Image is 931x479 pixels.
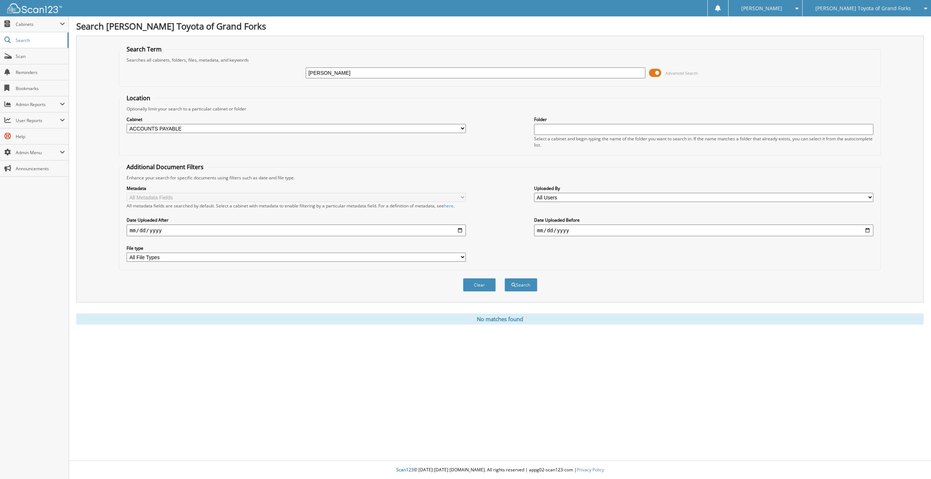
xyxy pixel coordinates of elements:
span: Announcements [16,165,65,172]
a: here [444,203,453,209]
button: Clear [463,278,496,292]
input: start [127,225,466,236]
span: User Reports [16,117,60,124]
span: Help [16,133,65,140]
div: Searches all cabinets, folders, files, metadata, and keywords [123,57,877,63]
label: Uploaded By [534,185,873,191]
span: [PERSON_NAME] [741,6,782,11]
h1: Search [PERSON_NAME] Toyota of Grand Forks [76,20,924,32]
span: Advanced Search [665,70,698,76]
legend: Search Term [123,45,165,53]
label: Date Uploaded After [127,217,466,223]
div: Select a cabinet and begin typing the name of the folder you want to search in. If the name match... [534,136,873,148]
div: No matches found [76,314,924,324]
button: Search [505,278,537,292]
div: Enhance your search for specific documents using filters such as date and file type. [123,175,877,181]
span: Scan [16,53,65,59]
span: Cabinets [16,21,60,27]
label: Date Uploaded Before [534,217,873,223]
span: Admin Menu [16,149,60,156]
span: Search [16,37,64,43]
div: © [DATE]-[DATE] [DOMAIN_NAME]. All rights reserved | appg02-scan123-com | [69,461,931,479]
legend: Additional Document Filters [123,163,207,171]
label: File type [127,245,466,251]
span: Admin Reports [16,101,60,108]
span: Bookmarks [16,85,65,91]
label: Metadata [127,185,466,191]
span: Reminders [16,69,65,75]
div: Optionally limit your search to a particular cabinet or folder [123,106,877,112]
span: [PERSON_NAME] Toyota of Grand Forks [815,6,911,11]
input: end [534,225,873,236]
img: scan123-logo-white.svg [7,3,62,13]
label: Folder [534,116,873,122]
a: Privacy Policy [577,467,604,473]
legend: Location [123,94,154,102]
span: Scan123 [396,467,414,473]
div: All metadata fields are searched by default. Select a cabinet with metadata to enable filtering b... [127,203,466,209]
label: Cabinet [127,116,466,122]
